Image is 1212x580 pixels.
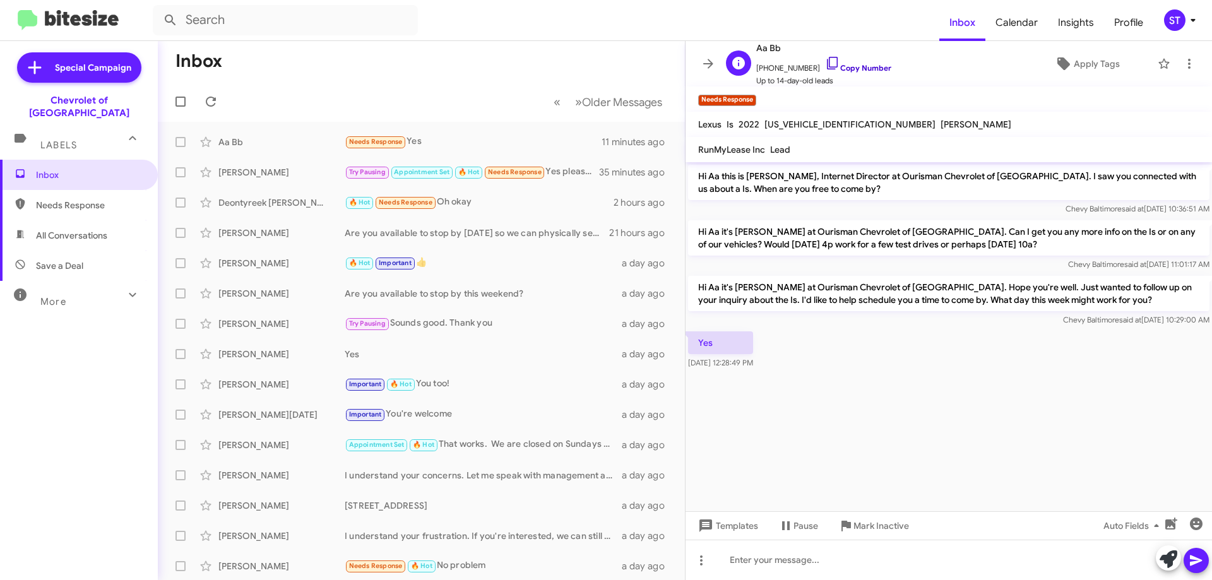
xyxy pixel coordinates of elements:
div: Yes please set up an appointment for sometime [DATE] afternoon to come and look at the Sonic agai... [345,165,599,179]
span: Needs Response [36,199,143,211]
span: 🔥 Hot [349,198,371,206]
span: « [554,94,561,110]
span: Try Pausing [349,319,386,328]
span: Lead [770,144,790,155]
span: » [575,94,582,110]
span: said at [1122,204,1144,213]
button: ST [1153,9,1198,31]
span: Mark Inactive [853,514,909,537]
div: a day ago [622,469,675,482]
span: Appointment Set [349,441,405,449]
span: Needs Response [349,138,403,146]
div: a day ago [622,378,675,391]
div: 👍 [345,256,622,270]
span: 🔥 Hot [411,562,432,570]
div: ST [1164,9,1185,31]
span: Important [379,259,412,267]
span: Special Campaign [55,61,131,74]
span: More [40,296,66,307]
span: Inbox [939,4,985,41]
div: Aa Bb [218,136,345,148]
span: 2022 [739,119,759,130]
span: Apply Tags [1074,52,1120,75]
span: Important [349,410,382,418]
input: Search [153,5,418,35]
div: 11 minutes ago [602,136,675,148]
div: 2 hours ago [614,196,675,209]
span: [US_VEHICLE_IDENTIFICATION_NUMBER] [764,119,936,130]
span: Needs Response [349,562,403,570]
div: [PERSON_NAME] [218,317,345,330]
div: [PERSON_NAME] [218,166,345,179]
div: I understand your concerns. Let me speak with management and I will follow up with you shortly [345,469,622,482]
span: said at [1124,259,1146,269]
div: Oh okay [345,195,614,210]
span: Save a Deal [36,259,83,272]
button: Previous [546,89,568,115]
a: Copy Number [825,63,891,73]
button: Pause [768,514,828,537]
nav: Page navigation example [547,89,670,115]
p: Hi Aa it's [PERSON_NAME] at Ourisman Chevrolet of [GEOGRAPHIC_DATA]. Can I get you any more info ... [688,220,1209,256]
p: Hi Aa it's [PERSON_NAME] at Ourisman Chevrolet of [GEOGRAPHIC_DATA]. Hope you're well. Just wante... [688,276,1209,311]
div: Are you available to stop by [DATE] so we can physically see your vehicle for an offer? [345,227,609,239]
span: Older Messages [582,95,662,109]
div: [PERSON_NAME] [218,257,345,269]
p: Yes [688,331,753,354]
div: a day ago [622,348,675,360]
div: a day ago [622,317,675,330]
button: Next [567,89,670,115]
button: Apply Tags [1022,52,1151,75]
div: 21 hours ago [609,227,675,239]
div: [PERSON_NAME][DATE] [218,408,345,421]
div: [PERSON_NAME] [218,469,345,482]
a: Insights [1048,4,1104,41]
div: a day ago [622,439,675,451]
span: Templates [696,514,758,537]
span: Chevy Baltimore [DATE] 10:36:51 AM [1066,204,1209,213]
div: [PERSON_NAME] [218,348,345,360]
div: a day ago [622,257,675,269]
div: Are you available to stop by this weekend? [345,287,622,300]
h1: Inbox [175,51,222,71]
span: Try Pausing [349,168,386,176]
span: Auto Fields [1103,514,1164,537]
button: Mark Inactive [828,514,919,537]
span: 🔥 Hot [413,441,434,449]
button: Templates [686,514,768,537]
div: [PERSON_NAME] [218,378,345,391]
div: [STREET_ADDRESS] [345,499,622,512]
span: Lexus [698,119,722,130]
span: [PERSON_NAME] [941,119,1011,130]
small: Needs Response [698,95,756,106]
span: Inbox [36,169,143,181]
span: Aa Bb [756,40,891,56]
div: [PERSON_NAME] [218,227,345,239]
span: Important [349,380,382,388]
div: [PERSON_NAME] [218,560,345,572]
span: Chevy Baltimore [DATE] 10:29:00 AM [1063,315,1209,324]
span: 🔥 Hot [349,259,371,267]
a: Calendar [985,4,1048,41]
span: Appointment Set [394,168,449,176]
button: Auto Fields [1093,514,1174,537]
div: [PERSON_NAME] [218,439,345,451]
span: [DATE] 12:28:49 PM [688,358,753,367]
div: a day ago [622,530,675,542]
span: Pause [793,514,818,537]
span: Is [727,119,734,130]
span: said at [1119,315,1141,324]
span: Needs Response [488,168,542,176]
a: Special Campaign [17,52,141,83]
div: You're welcome [345,407,622,422]
div: [PERSON_NAME] [218,530,345,542]
span: All Conversations [36,229,107,242]
a: Profile [1104,4,1153,41]
span: 🔥 Hot [390,380,412,388]
div: That works. We are closed on Sundays but open on Saturdays from 9am to 7pm. What time is good for... [345,437,622,452]
div: I understand your frustration. If you're interested, we can still discuss your vehicle and explor... [345,530,622,542]
span: [PHONE_NUMBER] [756,56,891,74]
